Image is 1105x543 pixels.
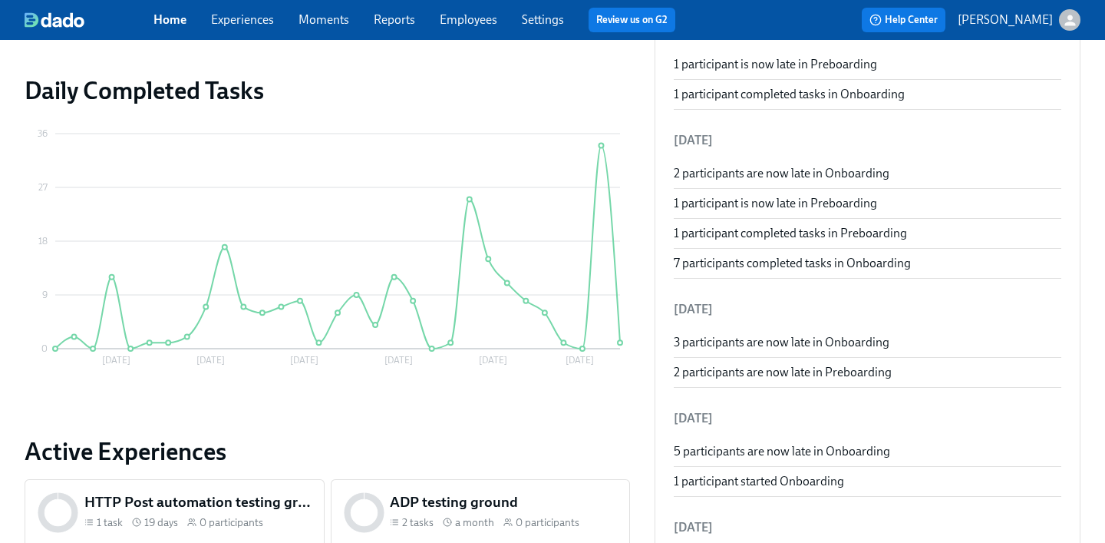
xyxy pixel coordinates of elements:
li: [DATE] [674,122,1061,159]
tspan: 27 [38,182,48,193]
tspan: [DATE] [566,355,594,366]
span: 19 days [144,515,178,530]
div: 1 participant started Onboarding [674,473,1061,490]
img: dado [25,12,84,28]
button: [PERSON_NAME] [958,9,1080,31]
div: 5 participants are now late in Onboarding [674,443,1061,460]
a: Review us on G2 [596,12,668,28]
span: Help Center [869,12,938,28]
a: dado [25,12,153,28]
div: 1 participant is now late in Preboarding [674,56,1061,73]
a: Employees [440,12,497,27]
p: [PERSON_NAME] [958,12,1053,28]
span: a month [455,515,494,530]
div: 1 participant completed tasks in Onboarding [674,86,1061,103]
div: 3 participants are now late in Onboarding [674,334,1061,351]
tspan: [DATE] [290,355,318,366]
tspan: [DATE] [479,355,507,366]
button: Help Center [862,8,945,32]
div: 1 participant completed tasks in Preboarding [674,225,1061,242]
a: Experiences [211,12,274,27]
h5: HTTP Post automation testing ground [84,492,312,512]
a: Moments [299,12,349,27]
h2: Daily Completed Tasks [25,75,630,106]
a: Home [153,12,186,27]
h5: ADP testing ground [390,492,617,512]
li: [DATE] [674,291,1061,328]
a: Reports [374,12,415,27]
tspan: [DATE] [384,355,413,366]
tspan: [DATE] [196,355,225,366]
a: Active Experiences [25,436,630,467]
button: Review us on G2 [589,8,675,32]
tspan: 0 [41,343,48,354]
a: Settings [522,12,564,27]
span: 0 participants [516,515,579,530]
div: 2 participants are now late in Onboarding [674,165,1061,182]
tspan: [DATE] [102,355,130,366]
tspan: 18 [38,236,48,247]
span: 2 tasks [402,515,434,530]
div: 7 participants completed tasks in Onboarding [674,255,1061,272]
tspan: 9 [42,290,48,300]
div: 1 participant is now late in Preboarding [674,195,1061,212]
div: 2 participants are now late in Preboarding [674,364,1061,381]
span: 0 participants [200,515,263,530]
span: 1 task [97,515,123,530]
li: [DATE] [674,400,1061,437]
tspan: 36 [38,128,48,139]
